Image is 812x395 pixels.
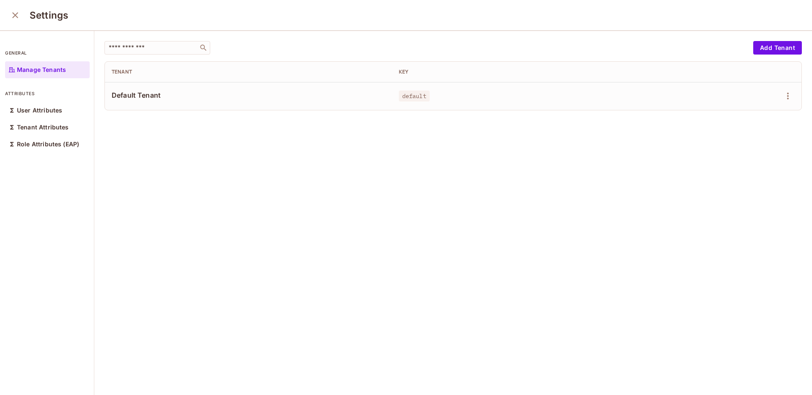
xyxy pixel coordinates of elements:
p: attributes [5,90,90,97]
p: User Attributes [17,107,62,114]
p: Tenant Attributes [17,124,69,131]
button: Add Tenant [753,41,802,55]
p: Role Attributes (EAP) [17,141,79,148]
span: default [399,91,430,101]
p: general [5,49,90,56]
p: Manage Tenants [17,66,66,73]
button: close [7,7,24,24]
h3: Settings [30,9,68,21]
div: Tenant [112,69,385,75]
span: Default Tenant [112,91,385,100]
div: Key [399,69,672,75]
